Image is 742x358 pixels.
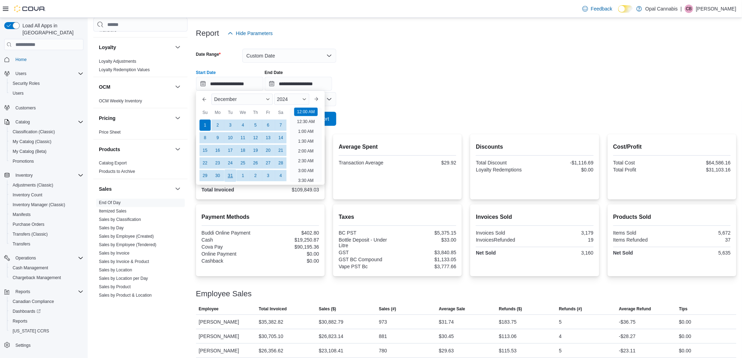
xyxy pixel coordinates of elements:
button: Loyalty [174,43,182,52]
span: Home [13,55,83,64]
div: day-4 [275,170,286,181]
h3: Products [99,146,120,153]
span: Users [15,71,26,76]
a: Feedback [580,2,615,16]
div: day-8 [200,132,211,143]
div: Mo [212,107,223,118]
label: Start Date [196,70,216,75]
span: Classification (Classic) [10,128,83,136]
button: Custom Date [242,49,336,63]
div: OCM [93,97,188,108]
div: Sa [275,107,286,118]
button: Hide Parameters [225,26,276,40]
h3: Sales [99,185,112,192]
span: December [214,96,237,102]
div: $3,777.66 [399,264,457,269]
h2: Discounts [476,143,593,151]
div: day-23 [212,157,223,169]
span: End Of Day [99,200,121,206]
div: Items Refunded [613,237,671,243]
div: Button. Open the month selector. December is currently selected. [211,94,273,105]
span: Reports [15,289,30,295]
div: -$1,116.69 [536,160,594,166]
div: day-16 [212,145,223,156]
button: Users [1,69,86,79]
span: Loyalty Adjustments [99,59,136,64]
strong: Total Invoiced [202,187,234,192]
div: 19 [536,237,594,243]
a: Promotions [10,157,37,166]
button: Users [13,69,29,78]
div: Products [93,159,188,179]
div: day-4 [237,120,249,131]
span: OCM Weekly Inventory [99,98,142,104]
div: $33.00 [399,237,457,243]
a: Inventory Manager (Classic) [10,201,68,209]
div: Tu [225,107,236,118]
button: Transfers [7,239,86,249]
span: Inventory Manager (Classic) [13,202,65,208]
div: day-22 [200,157,211,169]
button: Next month [311,94,322,105]
div: Vape PST Bc [339,264,396,269]
div: day-24 [225,157,236,169]
span: Inventory [13,171,83,180]
a: Manifests [10,210,33,219]
a: Customers [13,104,39,112]
span: Dashboards [10,307,83,316]
div: $5,375.15 [399,230,457,236]
input: Press the down key to enter a popover containing a calendar. Press the escape key to close the po... [196,77,263,91]
div: day-21 [275,145,286,156]
div: Total Cost [613,160,671,166]
div: day-27 [263,157,274,169]
div: day-15 [200,145,211,156]
span: Sales by Employee (Tendered) [99,242,156,248]
button: Security Roles [7,79,86,88]
div: day-3 [263,170,274,181]
button: Sales [99,185,172,192]
li: 3:30 AM [295,176,316,185]
button: Inventory Count [7,190,86,200]
div: $0.00 [262,258,319,264]
input: Dark Mode [618,5,633,13]
div: GST BC Compound [339,257,396,262]
span: Security Roles [10,79,83,88]
li: 3:00 AM [295,167,316,175]
a: Transfers (Classic) [10,230,50,238]
div: day-7 [275,120,286,131]
span: Reports [13,318,27,324]
span: Users [13,69,83,78]
button: Pricing [99,115,172,122]
span: Hide Parameters [236,30,273,37]
div: Th [250,107,261,118]
li: 2:00 AM [295,147,316,155]
div: day-17 [225,145,236,156]
span: Reports [10,317,83,325]
div: day-26 [250,157,261,169]
img: Cova [14,5,46,12]
div: Cashback [202,258,259,264]
span: Catalog [15,119,30,125]
a: Sales by Employee (Tendered) [99,243,156,248]
h2: Average Spent [339,143,456,151]
div: $19,250.87 [262,237,319,243]
span: Sales by Invoice & Product [99,259,149,265]
div: Pricing [93,128,188,139]
div: day-5 [250,120,261,131]
a: Sales by Employee (Created) [99,234,154,239]
div: day-30 [212,170,223,181]
h3: Report [196,29,219,38]
div: day-6 [263,120,274,131]
a: Sales by Classification [99,217,141,222]
button: Products [174,145,182,154]
button: OCM [99,83,172,90]
div: day-3 [225,120,236,131]
h2: Payment Methods [202,213,319,221]
span: Inventory Count [10,191,83,199]
div: day-2 [212,120,223,131]
button: Customers [1,102,86,113]
button: Reports [13,288,33,296]
button: Adjustments (Classic) [7,180,86,190]
button: My Catalog (Classic) [7,137,86,147]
